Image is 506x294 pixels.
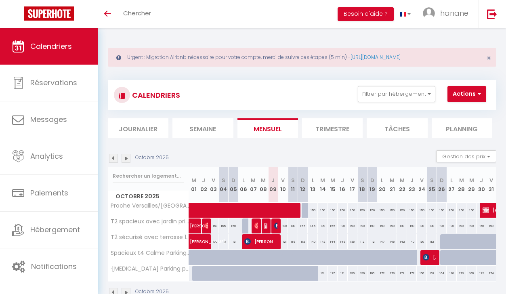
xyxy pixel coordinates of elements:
abbr: V [212,176,215,184]
th: 19 [367,167,378,203]
abbr: M [320,176,325,184]
span: [PERSON_NAME] [244,234,277,249]
div: 172 [397,266,407,281]
span: [PERSON_NAME] [274,218,277,233]
abbr: M [261,176,266,184]
div: 155 [298,218,308,233]
div: 121 [278,234,288,249]
div: 150 [447,203,457,218]
th: 28 [457,167,467,203]
div: 147 [377,234,387,249]
div: 190 [466,218,477,233]
div: 145 [338,234,348,249]
div: 112 [357,234,367,249]
h3: CALENDRIERS [130,86,180,104]
th: 13 [308,167,318,203]
div: 150 [229,218,239,233]
img: ... [423,7,435,19]
div: 190 [407,218,417,233]
div: 180 [288,218,298,233]
th: 05 [229,167,239,203]
th: 27 [447,167,457,203]
abbr: L [381,176,383,184]
li: Mensuel [237,118,298,138]
input: Rechercher un logement... [113,169,184,183]
abbr: S [361,176,364,184]
span: Spacieux t4 Calme Parking gratuit sur place [109,250,190,256]
a: [URL][DOMAIN_NAME] [351,54,401,61]
span: Octobre 2025 [108,191,189,202]
abbr: D [440,176,444,184]
th: 24 [417,167,427,203]
span: [PERSON_NAME] [264,218,267,233]
abbr: M [469,176,474,184]
div: 112 [427,234,437,249]
span: Proche Versailles/[GEOGRAPHIC_DATA] ☆ Parking public gratuit 3min [109,203,190,209]
th: 18 [357,167,367,203]
abbr: V [489,176,493,184]
div: 164 [437,266,447,281]
abbr: L [312,176,314,184]
abbr: D [231,176,235,184]
div: 160 [209,218,219,233]
div: 190 [338,218,348,233]
th: 10 [278,167,288,203]
abbr: M [459,176,464,184]
li: Planning [432,118,492,138]
button: Actions [447,86,486,102]
span: [PERSON_NAME] [190,214,208,229]
div: 180 [278,218,288,233]
th: 31 [486,167,496,203]
p: Octobre 2025 [135,154,169,162]
div: 190 [486,218,496,233]
button: Filtrer par hébergement [358,86,435,102]
div: 196 [348,266,358,281]
div: 130 [417,234,427,249]
span: Chercher [123,9,151,17]
th: 16 [338,167,348,203]
a: [PERSON_NAME] [186,218,196,234]
div: 150 [437,203,447,218]
th: 11 [288,167,298,203]
span: Calendriers [30,41,72,51]
th: 01 [189,167,199,203]
th: 23 [407,167,417,203]
div: 150 [466,203,477,218]
div: 165 [218,218,229,233]
div: 172 [477,266,487,281]
div: 175 [328,266,338,281]
abbr: S [430,176,434,184]
div: 190 [427,218,437,233]
li: Tâches [367,118,427,138]
th: 07 [248,167,258,203]
li: Trimestre [302,118,363,138]
div: 190 [457,218,467,233]
th: 14 [318,167,328,203]
th: 25 [427,167,437,203]
span: Messages [30,114,67,124]
th: 20 [377,167,387,203]
abbr: V [420,176,424,184]
abbr: S [291,176,295,184]
abbr: S [222,176,225,184]
span: × [487,53,491,63]
div: 146 [387,234,397,249]
abbr: J [271,176,275,184]
button: Gestion des prix [436,150,496,162]
a: [PERSON_NAME] [186,234,196,250]
span: hanane [440,8,468,18]
div: 160 [477,218,487,233]
div: 190 [397,218,407,233]
div: 172 [407,266,417,281]
div: 140 [407,234,417,249]
div: 167 [427,266,437,281]
span: Hébergement [30,225,80,235]
th: 08 [258,167,268,203]
div: 112 [367,234,378,249]
abbr: V [281,176,285,184]
span: ·[MEDICAL_DATA] Parking privé résidence sécurisé proche A86 [109,266,190,272]
span: [PERSON_NAME] [423,250,436,265]
th: 02 [199,167,209,203]
abbr: V [351,176,354,184]
div: 150 [397,203,407,218]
